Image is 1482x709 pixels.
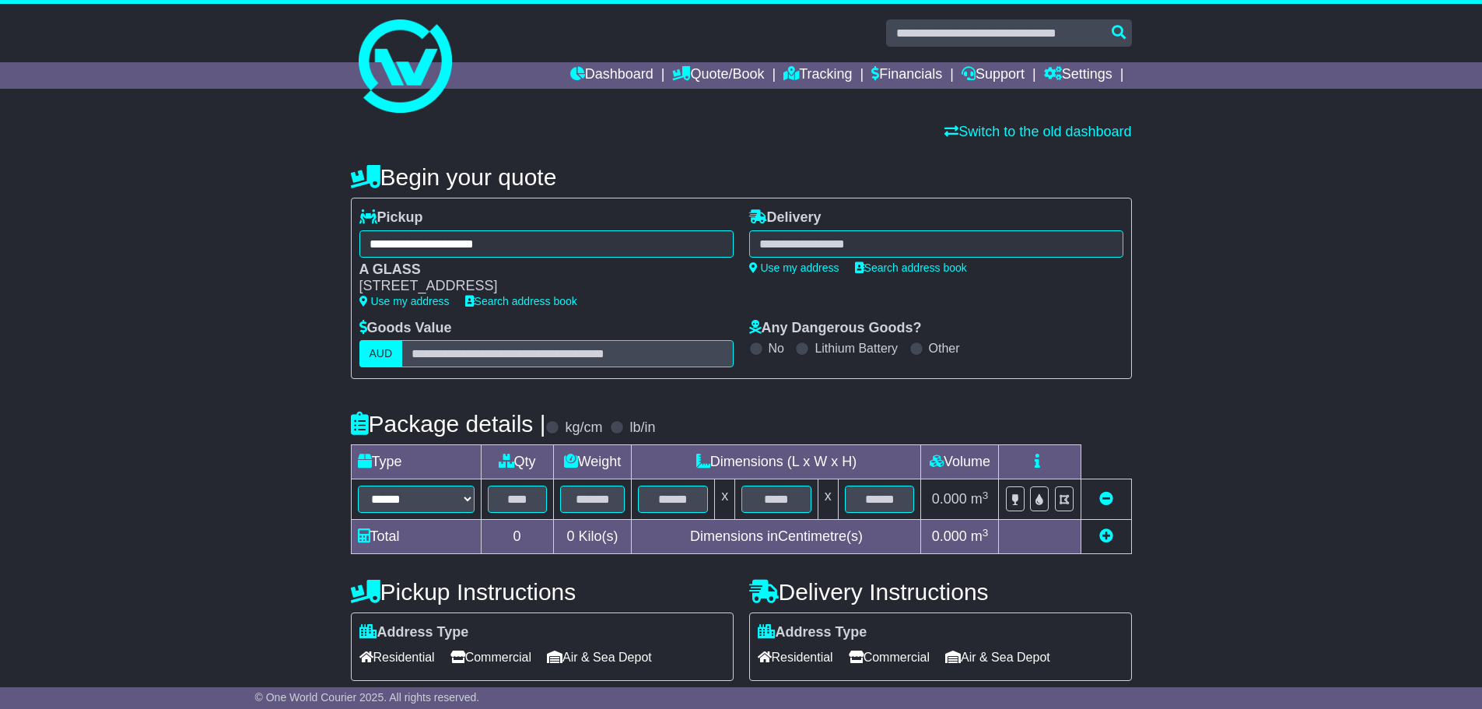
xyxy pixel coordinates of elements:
[815,341,898,356] label: Lithium Battery
[962,62,1025,89] a: Support
[749,579,1132,605] h4: Delivery Instructions
[672,62,764,89] a: Quote/Book
[351,579,734,605] h4: Pickup Instructions
[632,520,921,554] td: Dimensions in Centimetre(s)
[1044,62,1112,89] a: Settings
[481,520,553,554] td: 0
[921,445,999,479] td: Volume
[351,520,481,554] td: Total
[450,645,531,669] span: Commercial
[783,62,852,89] a: Tracking
[749,261,839,274] a: Use my address
[871,62,942,89] a: Financials
[547,645,652,669] span: Air & Sea Depot
[570,62,653,89] a: Dashboard
[971,491,989,507] span: m
[983,527,989,539] sup: 3
[359,624,469,641] label: Address Type
[855,261,967,274] a: Search address book
[465,295,577,307] a: Search address book
[359,320,452,337] label: Goods Value
[749,320,922,337] label: Any Dangerous Goods?
[818,479,838,520] td: x
[359,278,718,295] div: [STREET_ADDRESS]
[758,645,833,669] span: Residential
[481,445,553,479] td: Qty
[944,124,1131,139] a: Switch to the old dashboard
[359,209,423,226] label: Pickup
[1099,491,1113,507] a: Remove this item
[849,645,930,669] span: Commercial
[359,261,718,279] div: A GLASS
[359,295,450,307] a: Use my address
[769,341,784,356] label: No
[1099,528,1113,544] a: Add new item
[632,445,921,479] td: Dimensions (L x W x H)
[359,645,435,669] span: Residential
[983,490,989,501] sup: 3
[255,691,480,704] span: © One World Courier 2025. All rights reserved.
[629,419,655,437] label: lb/in
[553,445,632,479] td: Weight
[351,411,546,437] h4: Package details |
[758,624,867,641] label: Address Type
[565,419,602,437] label: kg/cm
[971,528,989,544] span: m
[932,491,967,507] span: 0.000
[749,209,822,226] label: Delivery
[929,341,960,356] label: Other
[945,645,1050,669] span: Air & Sea Depot
[351,164,1132,190] h4: Begin your quote
[715,479,735,520] td: x
[359,340,403,367] label: AUD
[351,445,481,479] td: Type
[566,528,574,544] span: 0
[932,528,967,544] span: 0.000
[553,520,632,554] td: Kilo(s)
